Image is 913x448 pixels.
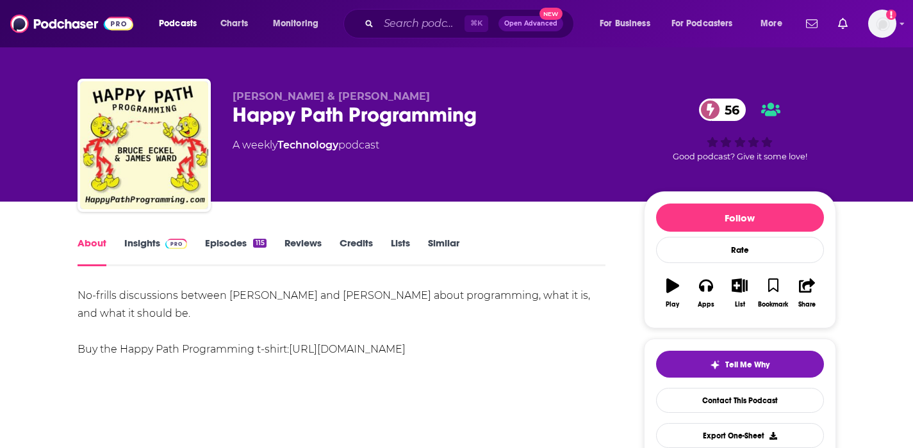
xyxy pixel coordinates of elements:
div: 56Good podcast? Give it some love! [644,90,836,170]
img: Podchaser Pro [165,239,188,249]
a: Contact This Podcast [656,388,824,413]
span: For Podcasters [671,15,733,33]
div: Rate [656,237,824,263]
a: Episodes115 [205,237,266,266]
button: List [723,270,756,316]
div: A weekly podcast [233,138,379,153]
svg: Add a profile image [886,10,896,20]
span: Podcasts [159,15,197,33]
button: Apps [689,270,723,316]
img: Happy Path Programming [80,81,208,209]
button: Open AdvancedNew [498,16,563,31]
div: No-frills discussions between [PERSON_NAME] and [PERSON_NAME] about programming, what it is, and ... [78,287,606,358]
button: open menu [264,13,335,34]
img: tell me why sparkle [710,360,720,370]
span: Good podcast? Give it some love! [673,152,807,161]
button: Export One-Sheet [656,423,824,448]
a: Charts [212,13,256,34]
span: For Business [600,15,650,33]
button: Bookmark [757,270,790,316]
a: [URL][DOMAIN_NAME] [289,343,406,355]
span: Tell Me Why [725,360,769,370]
div: Apps [698,301,714,308]
span: New [539,8,563,20]
span: Open Advanced [504,20,557,27]
button: Follow [656,204,824,232]
a: Credits [340,237,373,266]
a: Similar [428,237,459,266]
span: More [761,15,782,33]
img: Podchaser - Follow, Share and Rate Podcasts [10,12,133,36]
div: Bookmark [758,301,788,308]
button: Play [656,270,689,316]
span: Charts [220,15,248,33]
span: [PERSON_NAME] & [PERSON_NAME] [233,90,430,102]
a: About [78,237,106,266]
button: open menu [752,13,798,34]
button: Share [790,270,823,316]
a: Lists [391,237,410,266]
button: Show profile menu [868,10,896,38]
button: tell me why sparkleTell Me Why [656,351,824,378]
button: open menu [150,13,213,34]
button: open menu [591,13,666,34]
span: 56 [712,99,746,121]
div: Play [666,301,679,308]
a: Show notifications dropdown [833,13,853,35]
span: Monitoring [273,15,318,33]
a: Show notifications dropdown [801,13,823,35]
div: Share [798,301,816,308]
button: open menu [663,13,752,34]
a: InsightsPodchaser Pro [124,237,188,266]
span: Logged in as DineRacoma [868,10,896,38]
a: Technology [277,139,338,151]
div: Search podcasts, credits, & more... [356,9,586,38]
a: Reviews [284,237,322,266]
div: 115 [253,239,266,248]
span: ⌘ K [465,15,488,32]
img: User Profile [868,10,896,38]
a: 56 [699,99,746,121]
input: Search podcasts, credits, & more... [379,13,465,34]
div: List [735,301,745,308]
